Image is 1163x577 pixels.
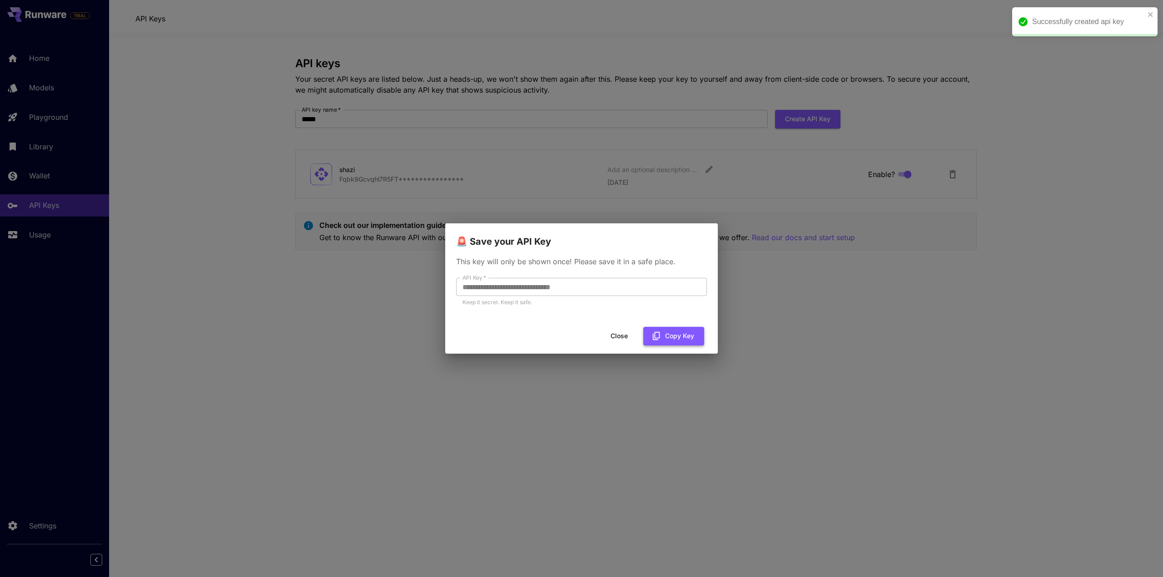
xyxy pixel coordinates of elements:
[456,256,707,267] p: This key will only be shown once! Please save it in a safe place.
[643,327,704,345] button: Copy Key
[445,223,718,249] h2: 🚨 Save your API Key
[599,327,640,345] button: Close
[1032,16,1145,27] div: Successfully created api key
[462,298,701,307] p: Keep it secret. Keep it safe.
[1148,11,1154,18] button: close
[462,274,486,281] label: API Key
